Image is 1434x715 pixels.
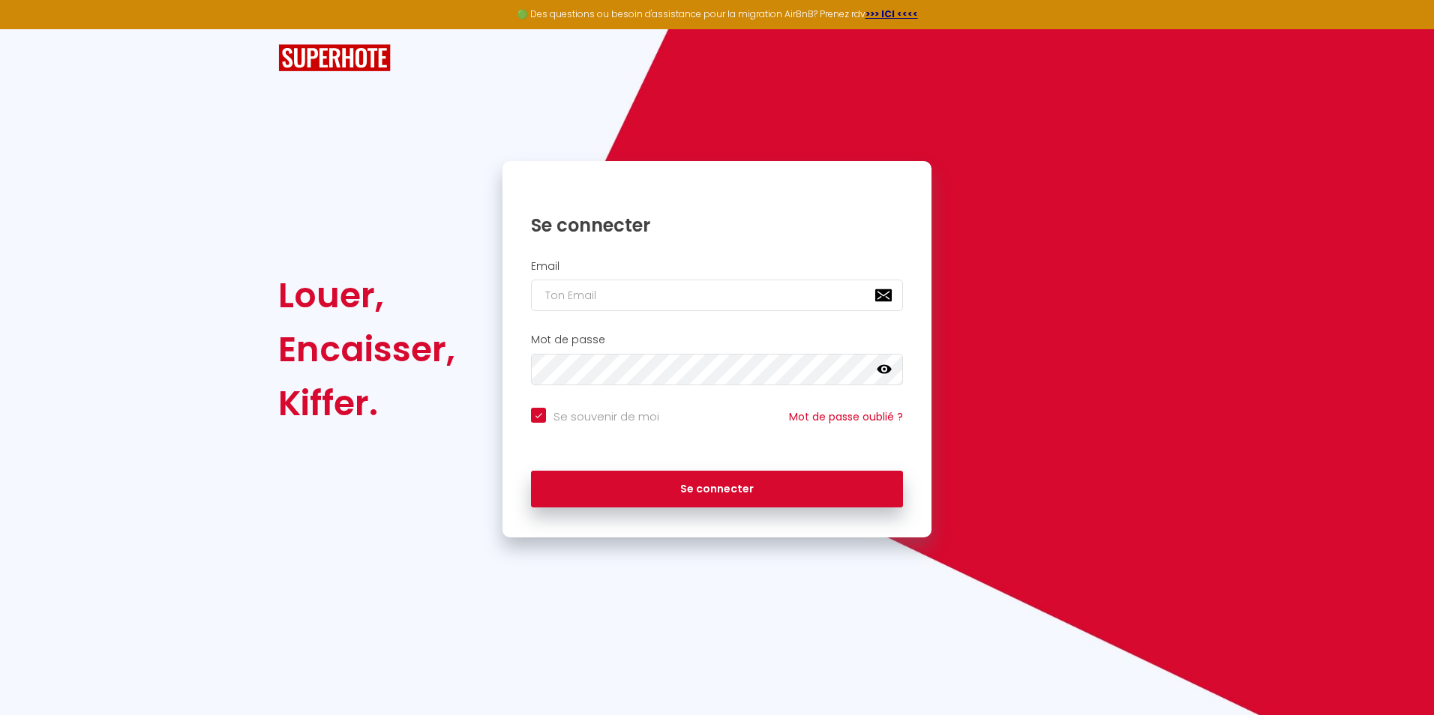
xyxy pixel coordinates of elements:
[278,376,455,430] div: Kiffer.
[278,268,455,322] div: Louer,
[278,322,455,376] div: Encaisser,
[789,409,903,424] a: Mot de passe oublié ?
[531,471,903,508] button: Se connecter
[531,334,903,346] h2: Mot de passe
[865,7,918,20] a: >>> ICI <<<<
[278,44,391,72] img: SuperHote logo
[531,260,903,273] h2: Email
[531,280,903,311] input: Ton Email
[531,214,903,237] h1: Se connecter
